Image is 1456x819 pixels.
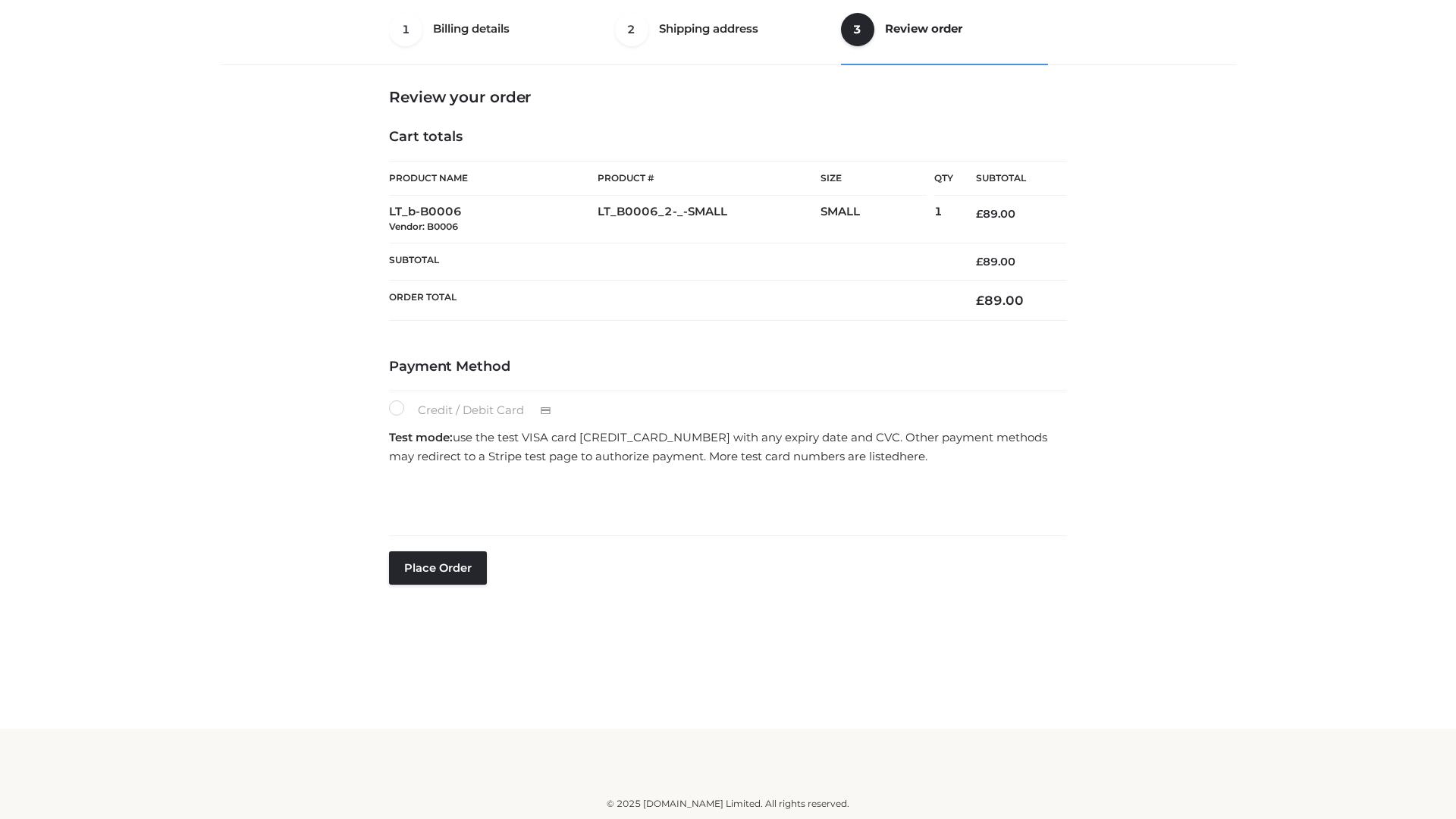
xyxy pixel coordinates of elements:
th: Product # [598,161,821,196]
th: Qty [934,161,953,196]
h4: Payment Method [389,359,1067,375]
td: SMALL [821,196,934,243]
td: LT_B0006_2-_-SMALL [598,196,821,243]
button: Place order [389,551,487,585]
th: Subtotal [389,243,953,280]
label: Credit / Debit Card [389,400,567,420]
td: LT_b-B0006 [389,196,598,243]
bdi: 89.00 [976,207,1015,221]
p: use the test VISA card [CREDIT_CARD_NUMBER] with any expiry date and CVC. Other payment methods m... [389,428,1067,466]
a: here [899,449,925,463]
div: © 2025 [DOMAIN_NAME] Limited. All rights reserved. [225,796,1231,811]
bdi: 89.00 [976,255,1015,268]
h3: Review your order [389,88,1067,106]
iframe: Secure payment input frame [386,471,1064,526]
th: Size [821,162,927,196]
th: Subtotal [953,162,1067,196]
th: Order Total [389,281,953,321]
img: Credit / Debit Card [532,402,560,420]
small: Vendor: B0006 [389,221,458,232]
td: 1 [934,196,953,243]
h4: Cart totals [389,129,1067,146]
span: £ [976,293,984,308]
th: Product Name [389,161,598,196]
span: £ [976,207,983,221]
bdi: 89.00 [976,293,1024,308]
span: £ [976,255,983,268]
strong: Test mode: [389,430,453,444]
